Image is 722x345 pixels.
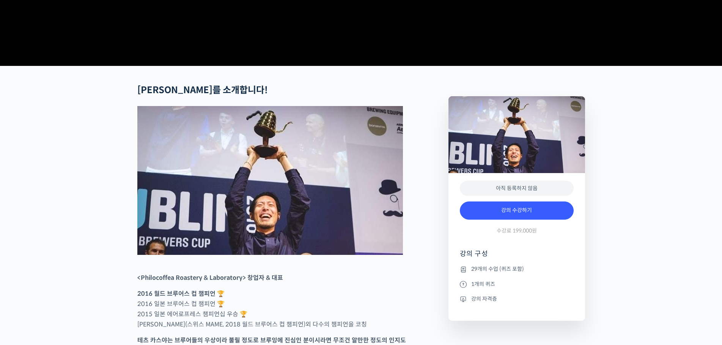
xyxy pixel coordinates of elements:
[137,290,225,298] strong: 2016 월드 브루어스 컵 챔피언 🏆
[460,279,574,289] li: 1개의 퀴즈
[98,240,146,259] a: 설정
[460,265,574,274] li: 29개의 수업 (퀴즈 포함)
[2,240,50,259] a: 홈
[497,227,537,234] span: 수강료 199,000원
[460,294,574,303] li: 강의 자격증
[117,251,126,258] span: 설정
[50,240,98,259] a: 대화
[137,289,408,329] p: 2016 일본 브루어스 컵 챔피언 🏆 2015 일본 에어로프레스 챔피언십 우승 🏆 [PERSON_NAME](스위스 MAME, 2018 월드 브루어스 컵 챔피언)외 다수의 챔피...
[24,251,28,258] span: 홈
[137,274,283,282] strong: <Philocoffea Roastery & Laboratory> 창업자 & 대표
[460,181,574,196] div: 아직 등록하지 않음
[137,85,408,96] h2: [PERSON_NAME]를 소개합니다!
[460,201,574,220] a: 강의 수강하기
[69,252,79,258] span: 대화
[460,249,574,264] h4: 강의 구성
